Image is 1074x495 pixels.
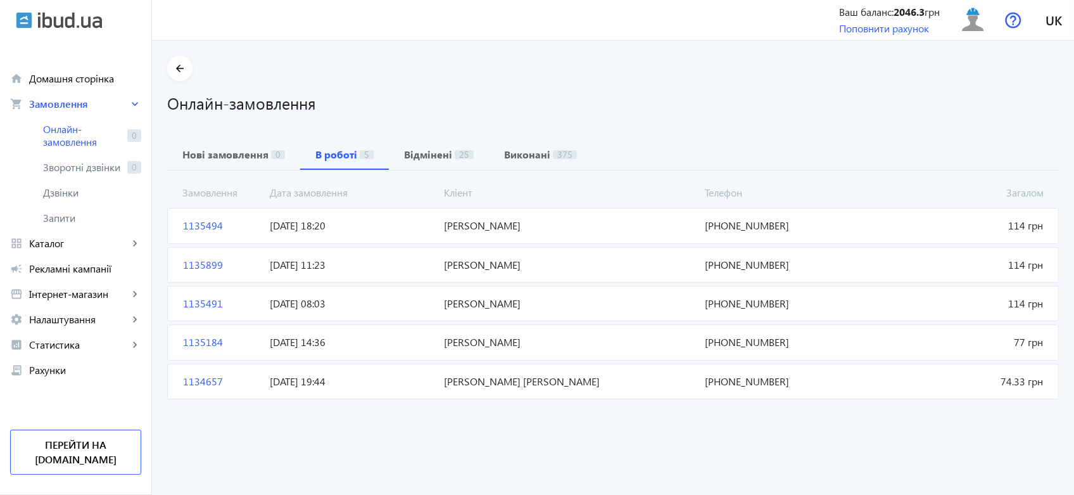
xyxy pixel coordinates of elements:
[894,5,925,18] b: 2046.3
[265,375,439,389] span: [DATE] 19:44
[43,212,141,224] span: Запити
[178,375,265,389] span: 1134657
[178,219,265,233] span: 1135494
[265,335,439,349] span: [DATE] 14:36
[177,186,265,200] span: Замовлення
[265,219,439,233] span: [DATE] 18:20
[29,72,141,85] span: Домашня сторінка
[439,375,700,389] span: [PERSON_NAME] [PERSON_NAME]
[553,150,577,159] span: 375
[43,123,122,148] span: Онлайн-замовлення
[839,22,929,35] a: Поповнити рахунок
[959,6,987,34] img: user.svg
[29,288,129,300] span: Інтернет-магазин
[43,161,122,174] span: Зворотні дзвінки
[29,338,129,351] span: Статистика
[315,150,357,160] b: В роботі
[10,262,23,275] mat-icon: campaign
[455,150,474,159] span: 25
[874,375,1048,389] span: 74.33 грн
[29,262,141,275] span: Рекламні кампанії
[265,258,439,272] span: [DATE] 11:23
[38,12,102,29] img: ibud_text.svg
[127,129,141,142] span: 0
[182,150,268,160] b: Нові замовлення
[875,186,1049,200] span: Загалом
[129,313,141,326] mat-icon: keyboard_arrow_right
[439,335,700,349] span: [PERSON_NAME]
[10,313,23,326] mat-icon: settings
[271,150,285,159] span: 0
[10,98,23,110] mat-icon: shopping_cart
[1046,12,1062,28] span: uk
[1005,12,1021,29] img: help.svg
[178,258,265,272] span: 1135899
[127,161,141,174] span: 0
[167,92,1059,114] h1: Онлайн-замовлення
[10,430,141,475] a: Перейти на [DOMAIN_NAME]
[178,335,265,349] span: 1135184
[700,297,874,311] span: [PHONE_NUMBER]
[10,288,23,300] mat-icon: storefront
[360,150,374,159] span: 5
[439,297,700,311] span: [PERSON_NAME]
[700,219,874,233] span: [PHONE_NUMBER]
[29,237,129,250] span: Каталог
[700,186,875,200] span: Телефон
[504,150,550,160] b: Виконані
[10,237,23,250] mat-icon: grid_view
[839,5,940,19] div: Ваш баланс: грн
[439,186,700,200] span: Кліент
[129,338,141,351] mat-icon: keyboard_arrow_right
[43,186,141,199] span: Дзвінки
[700,375,874,389] span: [PHONE_NUMBER]
[874,258,1048,272] span: 114 грн
[10,338,23,351] mat-icon: analytics
[29,364,141,376] span: Рахунки
[439,258,700,272] span: [PERSON_NAME]
[129,98,141,110] mat-icon: keyboard_arrow_right
[404,150,452,160] b: Відмінені
[10,364,23,376] mat-icon: receipt_long
[265,186,439,200] span: Дата замовлення
[874,297,1048,311] span: 114 грн
[874,219,1048,233] span: 114 грн
[29,98,129,110] span: Замовлення
[16,12,32,29] img: ibud.svg
[129,237,141,250] mat-icon: keyboard_arrow_right
[874,335,1048,349] span: 77 грн
[700,258,874,272] span: [PHONE_NUMBER]
[10,72,23,85] mat-icon: home
[700,335,874,349] span: [PHONE_NUMBER]
[439,219,700,233] span: [PERSON_NAME]
[178,297,265,311] span: 1135491
[265,297,439,311] span: [DATE] 08:03
[172,61,188,77] mat-icon: arrow_back
[29,313,129,326] span: Налаштування
[129,288,141,300] mat-icon: keyboard_arrow_right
